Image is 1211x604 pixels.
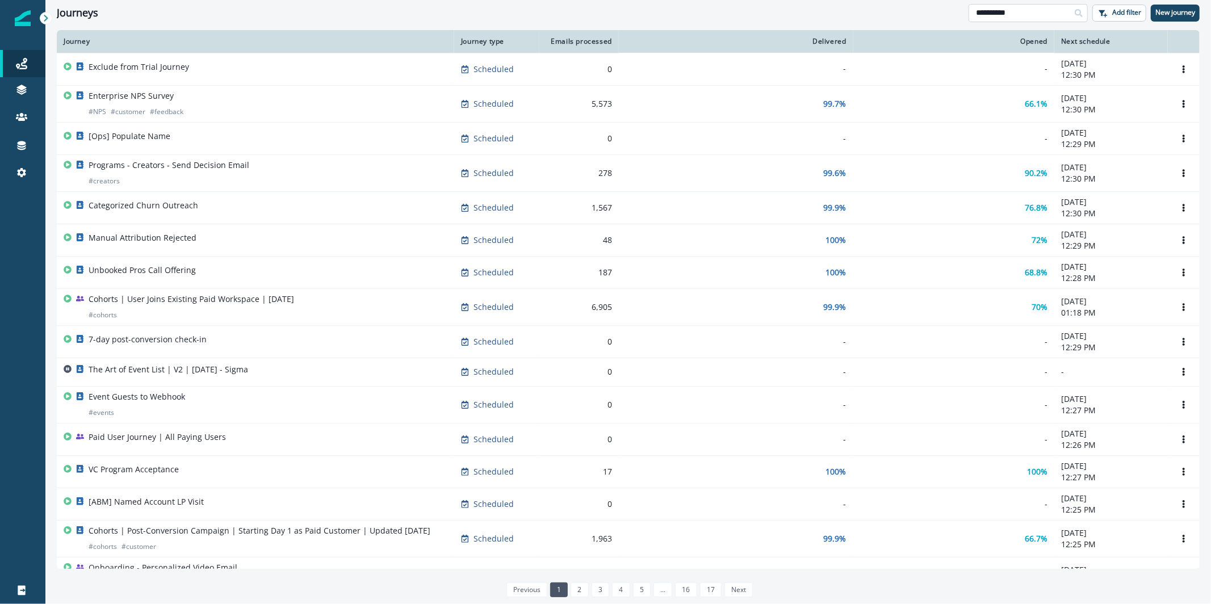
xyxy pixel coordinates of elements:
p: 66.7% [1025,533,1047,544]
p: # cohorts [89,541,117,552]
a: Unbooked Pros Call OfferingScheduled187100%68.8%[DATE]12:28 PMOptions [57,256,1200,288]
a: Page 16 [675,582,697,597]
p: Scheduled [473,98,514,110]
div: 1,567 [546,202,612,213]
p: The Art of Event List | V2 | [DATE] - Sigma [89,364,248,375]
div: 0 [546,498,612,510]
p: 12:27 PM [1061,405,1161,416]
button: Options [1175,165,1193,182]
p: [DATE] [1061,58,1161,69]
p: 100% [1027,466,1047,477]
button: Options [1175,567,1193,584]
p: Scheduled [473,399,514,410]
p: Scheduled [473,336,514,347]
div: - [626,366,847,378]
p: 12:29 PM [1061,342,1161,353]
p: Add filter [1112,9,1141,16]
p: Cohorts | Post-Conversion Campaign | Starting Day 1 as Paid Customer | Updated [DATE] [89,525,430,536]
div: - [860,498,1047,510]
div: - [626,336,847,347]
p: 12:26 PM [1061,439,1161,451]
p: Scheduled [473,533,514,544]
p: - [1061,366,1161,378]
p: [DATE] [1061,229,1161,240]
div: Opened [860,37,1047,46]
p: [Ops] Populate Name [89,131,170,142]
p: 12:27 PM [1061,472,1161,483]
a: The Art of Event List | V2 | [DATE] - SigmaScheduled0---Options [57,358,1200,386]
a: Paid User Journey | All Paying UsersScheduled0--[DATE]12:26 PMOptions [57,423,1200,455]
p: 12:29 PM [1061,139,1161,150]
a: Enterprise NPS Survey#NPS#customer#feedbackScheduled5,57399.7%66.1%[DATE]12:30 PMOptions [57,85,1200,122]
a: Page 3 [592,582,609,597]
div: 0 [546,133,612,144]
a: Programs - Creators - Send Decision Email#creatorsScheduled27899.6%90.2%[DATE]12:30 PMOptions [57,154,1200,191]
div: Journey [64,37,447,46]
div: Emails processed [546,37,612,46]
div: Delivered [626,37,847,46]
p: [ABM] Named Account LP Visit [89,496,204,507]
p: VC Program Acceptance [89,464,179,475]
button: Options [1175,496,1193,513]
p: 12:30 PM [1061,104,1161,115]
button: Options [1175,232,1193,249]
p: 99.9% [824,202,847,213]
button: Options [1175,431,1193,448]
div: 0 [546,366,612,378]
p: New journey [1155,9,1195,16]
button: Options [1175,264,1193,281]
p: 76.8% [1025,202,1047,213]
img: Inflection [15,10,31,26]
a: Exclude from Trial JourneyScheduled0--[DATE]12:30 PMOptions [57,53,1200,85]
p: 68.8% [1025,267,1047,278]
p: [DATE] [1061,493,1161,504]
p: Scheduled [473,301,514,313]
p: 66.1% [1025,98,1047,110]
div: 48 [546,234,612,246]
a: Cohorts | User Joins Existing Paid Workspace | [DATE]#cohortsScheduled6,90599.9%70%[DATE]01:18 PM... [57,288,1200,325]
a: Categorized Churn OutreachScheduled1,56799.9%76.8%[DATE]12:30 PMOptions [57,191,1200,224]
p: 01:18 PM [1061,307,1161,318]
a: Next page [724,582,753,597]
p: Paid User Journey | All Paying Users [89,431,226,443]
p: [DATE] [1061,330,1161,342]
p: 99.6% [824,167,847,179]
button: Options [1175,61,1193,78]
p: Scheduled [473,202,514,213]
p: Scheduled [473,466,514,477]
button: Options [1175,199,1193,216]
div: - [626,63,847,74]
button: Options [1175,95,1193,112]
p: 100% [826,267,847,278]
p: Enterprise NPS Survey [89,90,174,102]
p: 12:30 PM [1061,208,1161,219]
div: 1,963 [546,533,612,544]
a: VC Program AcceptanceScheduled17100%100%[DATE]12:27 PMOptions [57,455,1200,488]
p: Scheduled [473,234,514,246]
button: Options [1175,333,1193,350]
div: Next schedule [1061,37,1161,46]
p: [DATE] [1061,162,1161,173]
p: 99.7% [824,98,847,110]
div: - [860,399,1047,410]
p: Exclude from Trial Journey [89,61,189,73]
p: [DATE] [1061,93,1161,104]
p: 12:25 PM [1061,504,1161,515]
p: [DATE] [1061,261,1161,272]
button: Options [1175,363,1193,380]
p: 12:25 PM [1061,539,1161,550]
p: Scheduled [473,133,514,144]
div: 5,573 [546,98,612,110]
div: 0 [546,434,612,445]
div: 0 [546,399,612,410]
p: # events [89,407,114,418]
p: # feedback [150,106,183,118]
div: 278 [546,167,612,179]
h1: Journeys [57,7,98,19]
div: - [860,63,1047,74]
p: Cohorts | User Joins Existing Paid Workspace | [DATE] [89,293,294,305]
p: # customer [121,541,156,552]
button: New journey [1151,5,1200,22]
a: Page 4 [612,582,630,597]
p: [DATE] [1061,296,1161,307]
